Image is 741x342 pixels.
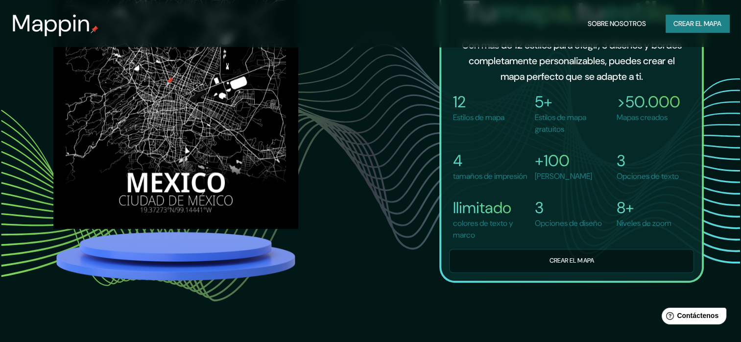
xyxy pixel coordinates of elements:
[617,198,671,218] h4: 8+
[535,151,592,171] h4: +100
[535,198,602,218] h4: 3
[449,249,694,273] button: Crear el mapa
[453,218,531,241] p: colores de texto y marco
[584,15,650,33] button: Sobre nosotros
[91,25,98,33] img: mappin-pin
[453,171,527,182] p: tamaños de impresión
[535,218,602,229] p: Opciones de diseño
[617,218,671,229] p: Niveles de zoom
[453,112,504,123] p: Estilos de mapa
[673,18,721,30] font: Crear el mapa
[654,304,730,331] iframe: Help widget launcher
[617,112,680,123] p: Mapas creados
[457,37,686,84] h6: Con más de 12 estilos para elegir, 3 diseños y bordes completamente personalizables, puedes crear...
[53,229,298,283] img: platform.png
[453,151,527,171] h4: 4
[535,92,613,112] h4: 5+
[617,92,680,112] h4: >50.000
[617,171,679,182] p: Opciones de texto
[588,18,646,30] font: Sobre nosotros
[453,92,504,112] h4: 12
[550,255,594,267] font: Crear el mapa
[535,112,613,135] p: Estilos de mapa gratuitos
[666,15,729,33] button: Crear el mapa
[453,198,531,218] h4: Ilimitado
[535,171,592,182] p: [PERSON_NAME]
[12,10,91,37] h3: Mappin
[617,151,679,171] h4: 3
